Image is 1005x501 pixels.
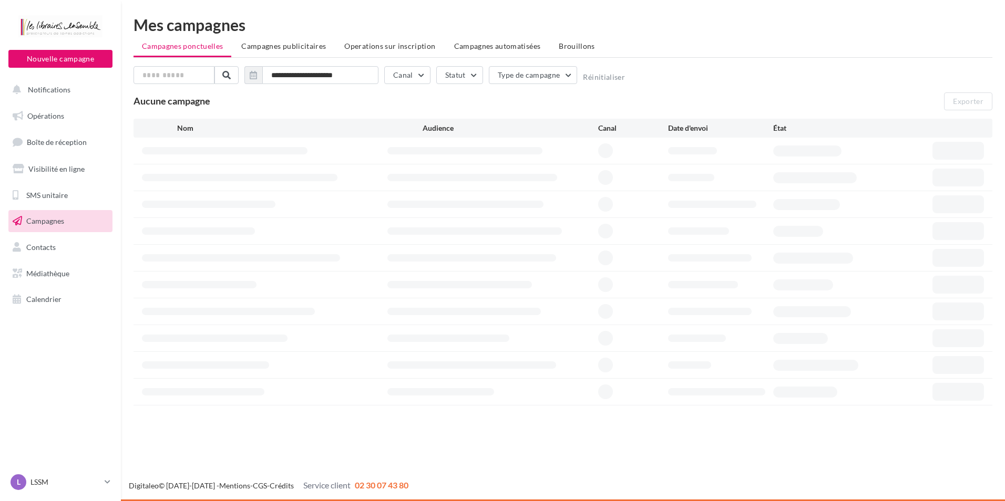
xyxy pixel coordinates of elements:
div: Mes campagnes [134,17,992,33]
span: Campagnes publicitaires [241,41,326,50]
a: Campagnes [6,210,115,232]
span: Aucune campagne [134,95,210,107]
span: Visibilité en ligne [28,164,85,173]
span: Service client [303,480,351,490]
span: Contacts [26,243,56,252]
div: Audience [423,123,598,133]
a: Calendrier [6,288,115,310]
span: Operations sur inscription [344,41,435,50]
button: Nouvelle campagne [8,50,112,68]
span: Boîte de réception [27,138,87,147]
div: État [773,123,878,133]
div: Date d'envoi [668,123,773,133]
span: Notifications [28,85,70,94]
span: Opérations [27,111,64,120]
button: Exporter [944,92,992,110]
a: Crédits [270,481,294,490]
button: Canal [384,66,430,84]
span: Calendrier [26,295,61,304]
span: Brouillons [559,41,595,50]
p: LSSM [30,477,100,487]
span: L [17,477,20,487]
span: Médiathèque [26,269,69,278]
span: Campagnes automatisées [454,41,541,50]
span: SMS unitaire [26,190,68,199]
button: Notifications [6,79,110,101]
a: L LSSM [8,472,112,492]
a: Opérations [6,105,115,127]
a: SMS unitaire [6,184,115,206]
a: Visibilité en ligne [6,158,115,180]
a: Boîte de réception [6,131,115,153]
a: Médiathèque [6,263,115,285]
button: Statut [436,66,483,84]
div: Canal [598,123,668,133]
a: Contacts [6,236,115,258]
div: Nom [177,123,423,133]
span: © [DATE]-[DATE] - - - [129,481,408,490]
span: 02 30 07 43 80 [355,480,408,490]
a: CGS [253,481,267,490]
button: Type de campagne [489,66,578,84]
a: Mentions [219,481,250,490]
a: Digitaleo [129,481,159,490]
button: Réinitialiser [583,73,625,81]
span: Campagnes [26,216,64,225]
